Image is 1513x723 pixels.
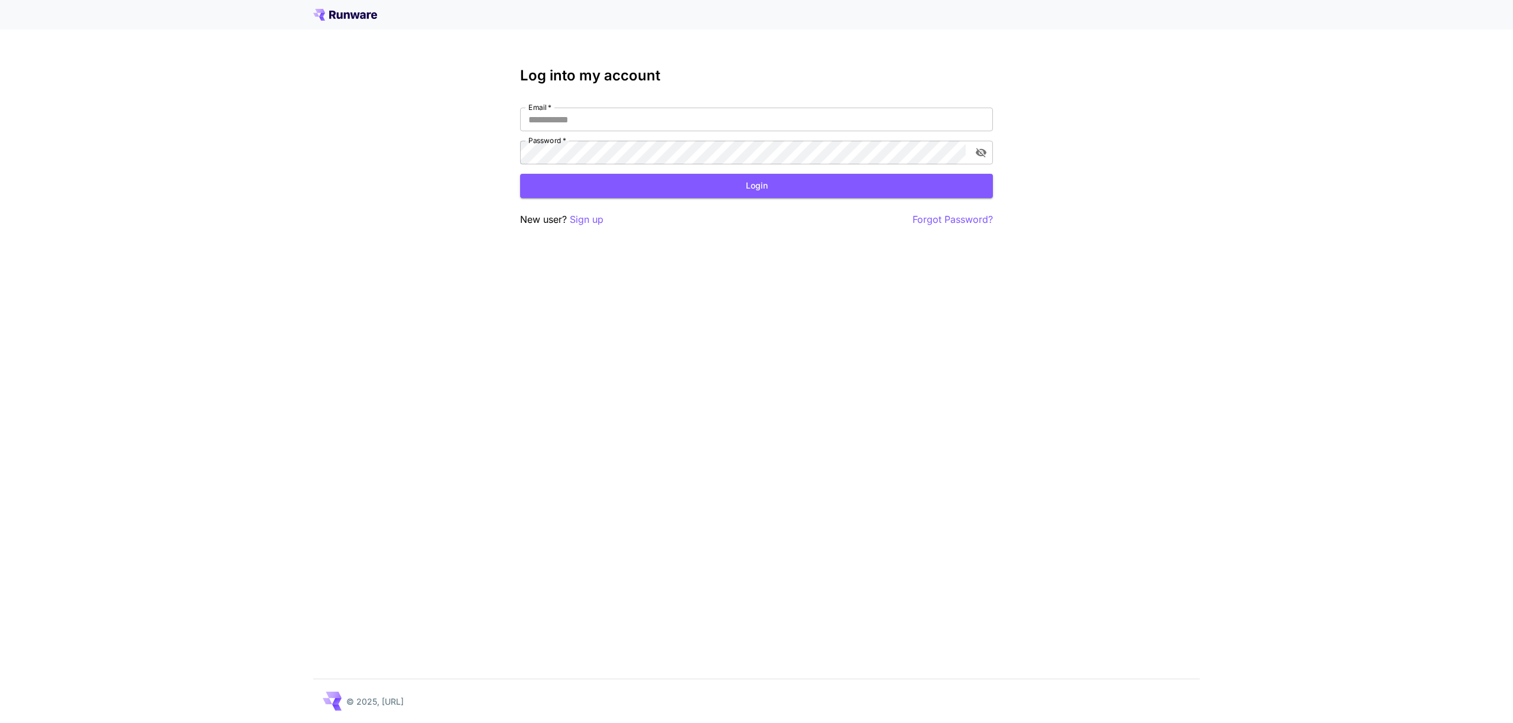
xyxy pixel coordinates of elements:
[570,212,603,227] button: Sign up
[528,102,551,112] label: Email
[970,142,992,163] button: toggle password visibility
[520,67,993,84] h3: Log into my account
[913,212,993,227] button: Forgot Password?
[346,695,404,708] p: © 2025, [URL]
[520,212,603,227] p: New user?
[528,135,566,145] label: Password
[520,174,993,198] button: Login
